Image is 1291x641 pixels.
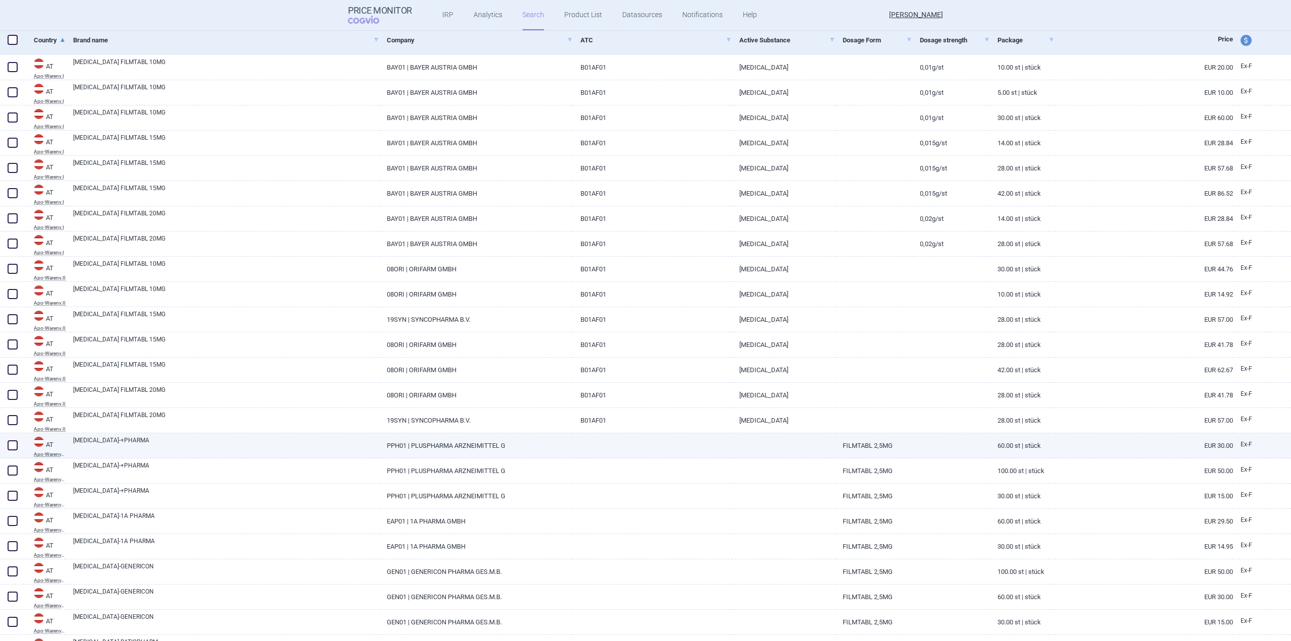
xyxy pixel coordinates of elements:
a: [MEDICAL_DATA] FILMTABL 15MG [73,360,379,378]
a: GEN01 | GENERICON PHARMA GES.M.B. [379,585,573,609]
a: Ex-F [1233,412,1270,427]
a: ATATApo-Warenv.I [26,83,66,104]
a: Ex-F [1233,135,1270,150]
span: Ex-factory price [1241,390,1252,397]
a: EUR 15.00 [1054,610,1233,634]
a: ATATApo-Warenv.III [26,511,66,533]
abbr: Apo-Warenv.I — Apothekerverlag Warenverzeichnis. Online database developed by the Österreichische... [34,124,66,129]
a: BAY01 | BAYER AUSTRIA GMBH [379,55,573,80]
a: Ex-F [1233,488,1270,503]
a: ATATApo-Warenv.I [26,108,66,129]
abbr: Apo-Warenv.II — Apothekerverlag Warenverzeichnis. Online database developed by the Österreichisch... [34,376,66,381]
a: ATATApo-Warenv.III [26,537,66,558]
a: ATATApo-Warenv.III [26,436,66,457]
a: B01AF01 [573,156,732,181]
a: ATATApo-Warenv.II [26,411,66,432]
img: Austria [34,487,44,497]
a: [MEDICAL_DATA] FILMTABL 10MG [73,57,379,76]
a: [MEDICAL_DATA]-+PHARMA [73,486,379,504]
a: EUR 86.52 [1054,181,1233,206]
a: 19SYN | SYNCOPHARMA B.V. [379,408,573,433]
span: Ex-factory price [1241,264,1252,271]
a: PPH01 | PLUSPHARMA ARZNEIMITTEL G [379,433,573,458]
a: [MEDICAL_DATA] FILMTABL 15MG [73,335,379,353]
a: 10.00 ST | Stück [990,55,1054,80]
a: ATATApo-Warenv.I [26,209,66,230]
a: [MEDICAL_DATA] [732,383,835,407]
a: [MEDICAL_DATA]-1A PHARMA [73,511,379,530]
a: EUR 60.00 [1054,105,1233,130]
a: 14.00 ST | Stück [990,131,1054,155]
abbr: Apo-Warenv.III — Apothekerverlag Warenverzeichnis. Online database developed by the Österreichisc... [34,502,66,507]
a: ATATApo-Warenv.I [26,57,66,79]
a: FILMTABL 2,5MG [835,559,913,584]
a: Brand name [73,28,379,52]
a: B01AF01 [573,55,732,80]
a: 30.00 ST | Stück [990,105,1054,130]
a: 42.00 ST | Stück [990,181,1054,206]
a: FILMTABL 2,5MG [835,534,913,559]
a: Ex-F [1233,462,1270,478]
a: 100.00 ST | Stück [990,559,1054,584]
img: Austria [34,159,44,169]
abbr: Apo-Warenv.II — Apothekerverlag Warenverzeichnis. Online database developed by the Österreichisch... [34,351,66,356]
a: [MEDICAL_DATA] FILMTABL 20MG [73,209,379,227]
a: 08ORI | ORIFARM GMBH [379,383,573,407]
img: Austria [34,361,44,371]
a: FILMTABL 2,5MG [835,433,913,458]
span: Ex-factory price [1241,163,1252,170]
a: EUR 57.68 [1054,231,1233,256]
img: Austria [34,588,44,598]
span: Ex-factory price [1241,239,1252,246]
a: B01AF01 [573,408,732,433]
abbr: Apo-Warenv.III — Apothekerverlag Warenverzeichnis. Online database developed by the Österreichisc... [34,477,66,482]
span: Ex-factory price [1241,340,1252,347]
a: Country [34,28,66,52]
a: 100.00 ST | Stück [990,458,1054,483]
a: ATATApo-Warenv.III [26,486,66,507]
a: Ex-F [1233,160,1270,175]
a: EUR 62.67 [1054,358,1233,382]
span: Ex-factory price [1241,88,1252,95]
a: [MEDICAL_DATA] [732,282,835,307]
a: EUR 57.00 [1054,408,1233,433]
a: Dosage strength [920,28,990,52]
img: Austria [34,336,44,346]
a: ATATApo-Warenv.III [26,612,66,633]
a: EUR 57.68 [1054,156,1233,181]
abbr: Apo-Warenv.III — Apothekerverlag Warenverzeichnis. Online database developed by the Österreichisc... [34,528,66,533]
a: [MEDICAL_DATA] FILMTABL 10MG [73,259,379,277]
a: PPH01 | PLUSPHARMA ARZNEIMITTEL G [379,484,573,508]
a: Ex-F [1233,261,1270,276]
a: [MEDICAL_DATA] [732,131,835,155]
a: 60.00 ST | Stück [990,585,1054,609]
a: 30.00 ST | Stück [990,257,1054,281]
a: ATATApo-Warenv.II [26,259,66,280]
span: Ex-factory price [1241,617,1252,624]
a: BAY01 | BAYER AUSTRIA GMBH [379,80,573,105]
a: B01AF01 [573,383,732,407]
a: Ex-F [1233,563,1270,578]
a: [MEDICAL_DATA]-+PHARMA [73,436,379,454]
span: Ex-factory price [1241,189,1252,196]
span: Ex-factory price [1241,592,1252,599]
a: [MEDICAL_DATA] [732,55,835,80]
a: [MEDICAL_DATA] FILMTABL 15MG [73,133,379,151]
a: B01AF01 [573,307,732,332]
a: 0,02G/ST [912,231,990,256]
a: BAY01 | BAYER AUSTRIA GMBH [379,206,573,231]
a: EAP01 | 1A PHARMA GMBH [379,509,573,534]
img: Austria [34,185,44,195]
a: 08ORI | ORIFARM GMBH [379,282,573,307]
abbr: Apo-Warenv.II — Apothekerverlag Warenverzeichnis. Online database developed by the Österreichisch... [34,301,66,306]
a: Ex-F [1233,286,1270,301]
a: 28.00 ST | Stück [990,231,1054,256]
a: Ex-F [1233,84,1270,99]
a: [MEDICAL_DATA]-+PHARMA [73,461,379,479]
a: [MEDICAL_DATA] [732,80,835,105]
a: GEN01 | GENERICON PHARMA GES.M.B. [379,559,573,584]
a: FILMTABL 2,5MG [835,610,913,634]
a: Ex-F [1233,437,1270,452]
img: Austria [34,462,44,472]
a: B01AF01 [573,231,732,256]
